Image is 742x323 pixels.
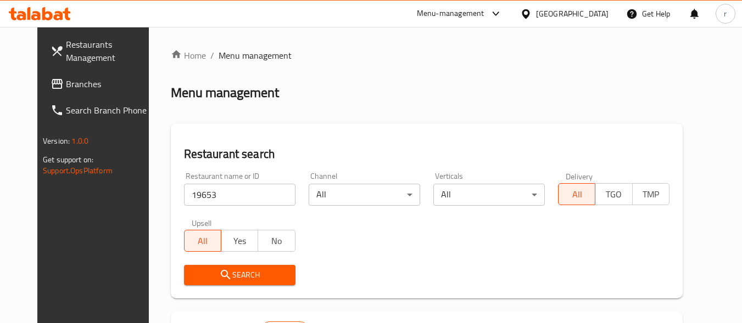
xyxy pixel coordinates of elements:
span: TMP [637,186,665,202]
span: All [563,186,591,202]
button: TGO [595,183,632,205]
h2: Restaurant search [184,146,670,162]
span: r [724,8,727,20]
a: Support.OpsPlatform [43,163,113,178]
span: Search Branch Phone [66,104,153,117]
nav: breadcrumb [171,49,683,62]
h2: Menu management [171,84,279,101]
a: Search Branch Phone [42,97,161,123]
button: All [184,230,221,252]
span: Get support on: [43,152,93,167]
span: TGO [600,186,628,202]
div: Menu-management [417,7,484,20]
span: Version: [43,134,70,148]
div: All [433,184,545,206]
span: Search [193,268,287,282]
span: Menu management [219,49,292,62]
a: Home [171,49,206,62]
li: / [210,49,214,62]
label: Upsell [192,219,212,226]
div: [GEOGRAPHIC_DATA] [536,8,609,20]
span: All [189,233,217,249]
a: Branches [42,71,161,97]
span: Branches [66,77,153,90]
button: Search [184,265,295,285]
button: No [258,230,295,252]
input: Search for restaurant name or ID.. [184,184,295,206]
label: Delivery [566,172,593,180]
span: 1.0.0 [71,134,88,148]
button: TMP [632,183,670,205]
span: Restaurants Management [66,38,153,64]
button: Yes [221,230,258,252]
a: Restaurants Management [42,31,161,71]
button: All [558,183,595,205]
span: No [263,233,291,249]
div: All [309,184,420,206]
span: Yes [226,233,254,249]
